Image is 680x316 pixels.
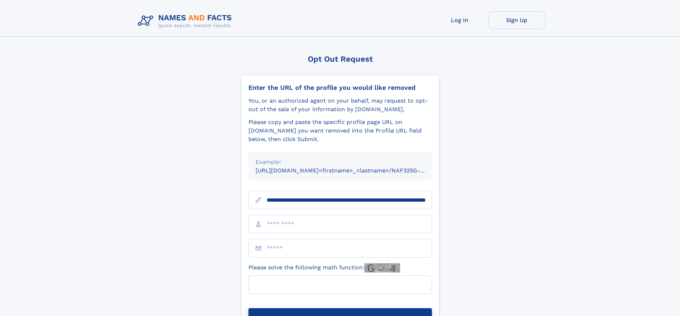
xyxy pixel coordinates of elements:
[248,84,432,92] div: Enter the URL of the profile you would like removed
[256,167,445,174] small: [URL][DOMAIN_NAME]<firstname>_<lastname>/NAF325G-xxxxxxxx
[248,97,432,114] div: You, or an authorized agent on your behalf, may request to opt-out of the sale of your informatio...
[248,263,400,273] label: Please solve the following math function:
[135,11,238,31] img: Logo Names and Facts
[248,118,432,144] div: Please copy and paste the specific profile page URL on [DOMAIN_NAME] you want removed into the Pr...
[241,55,439,63] div: Opt Out Request
[256,158,425,166] div: Example:
[488,11,545,29] a: Sign Up
[431,11,488,29] a: Log In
